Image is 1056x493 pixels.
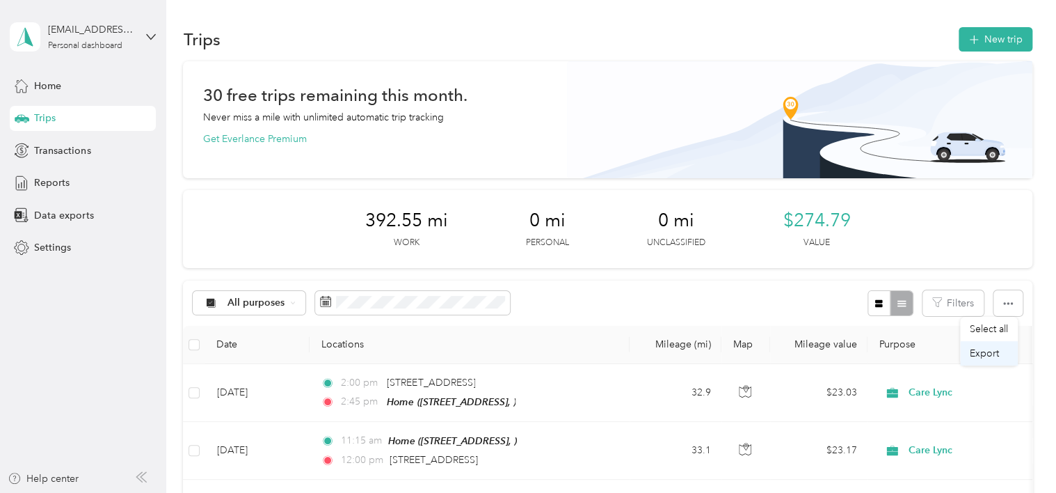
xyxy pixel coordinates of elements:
[341,394,381,409] span: 2:45 pm
[341,433,382,448] span: 11:15 am
[393,237,419,249] p: Work
[770,422,867,480] td: $23.17
[783,210,850,232] span: $274.79
[202,88,467,102] h1: 30 free trips remaining this month.
[909,385,1036,400] span: Care Lync
[721,326,770,364] th: Map
[970,347,999,359] span: Export
[525,237,568,249] p: Personal
[567,61,1032,178] img: Banner
[183,32,220,47] h1: Trips
[205,364,310,422] td: [DATE]
[34,175,70,190] span: Reports
[34,240,71,255] span: Settings
[34,208,93,223] span: Data exports
[388,435,517,446] span: Home ([STREET_ADDRESS], )
[202,110,443,125] p: Never miss a mile with unlimited automatic trip tracking
[34,79,61,93] span: Home
[34,111,56,125] span: Trips
[630,326,721,364] th: Mileage (mi)
[341,453,383,468] span: 12:00 pm
[365,210,447,232] span: 392.55 mi
[8,471,79,486] button: Help center
[34,143,90,158] span: Transactions
[341,375,381,391] span: 2:00 pm
[909,443,1036,458] span: Care Lync
[529,210,565,232] span: 0 mi
[202,132,306,146] button: Get Everlance Premium
[959,27,1032,52] button: New trip
[630,364,721,422] td: 32.9
[48,22,135,37] div: [EMAIL_ADDRESS][DOMAIN_NAME]
[48,42,122,50] div: Personal dashboard
[630,422,721,480] td: 33.1
[646,237,705,249] p: Unclassified
[205,326,310,364] th: Date
[387,377,475,389] span: [STREET_ADDRESS]
[970,323,1008,335] span: Select all
[387,396,515,407] span: Home ([STREET_ADDRESS], )
[803,237,830,249] p: Value
[227,298,285,308] span: All purposes
[770,326,867,364] th: Mileage value
[205,422,310,480] td: [DATE]
[922,290,984,316] button: Filters
[978,415,1056,493] iframe: Everlance-gr Chat Button Frame
[657,210,694,232] span: 0 mi
[310,326,630,364] th: Locations
[770,364,867,422] td: $23.03
[390,454,478,466] span: [STREET_ADDRESS]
